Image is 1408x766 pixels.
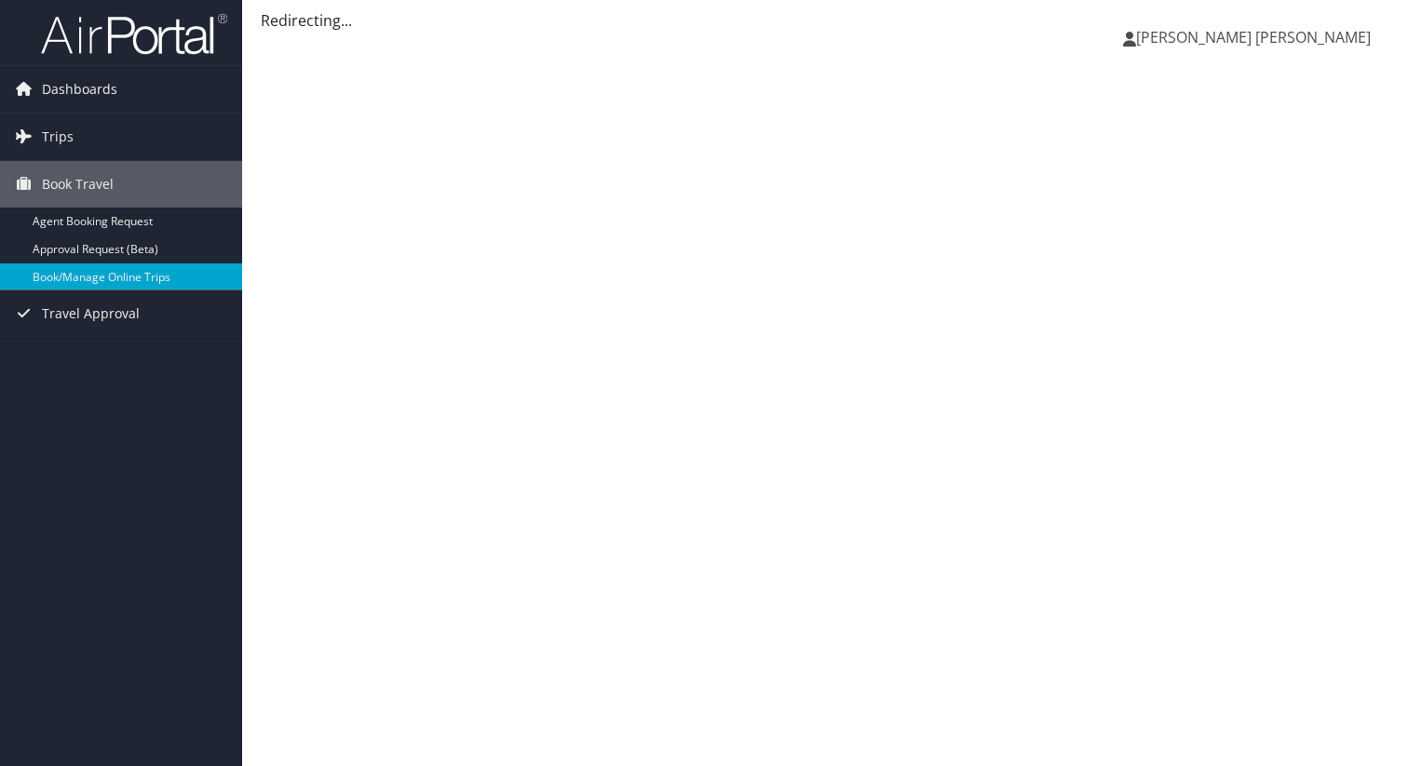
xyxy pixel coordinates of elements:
[42,161,114,208] span: Book Travel
[42,114,74,160] span: Trips
[261,9,1389,32] div: Redirecting...
[42,290,140,337] span: Travel Approval
[1136,27,1371,47] span: [PERSON_NAME] [PERSON_NAME]
[41,12,227,56] img: airportal-logo.png
[42,66,117,113] span: Dashboards
[1123,9,1389,65] a: [PERSON_NAME] [PERSON_NAME]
